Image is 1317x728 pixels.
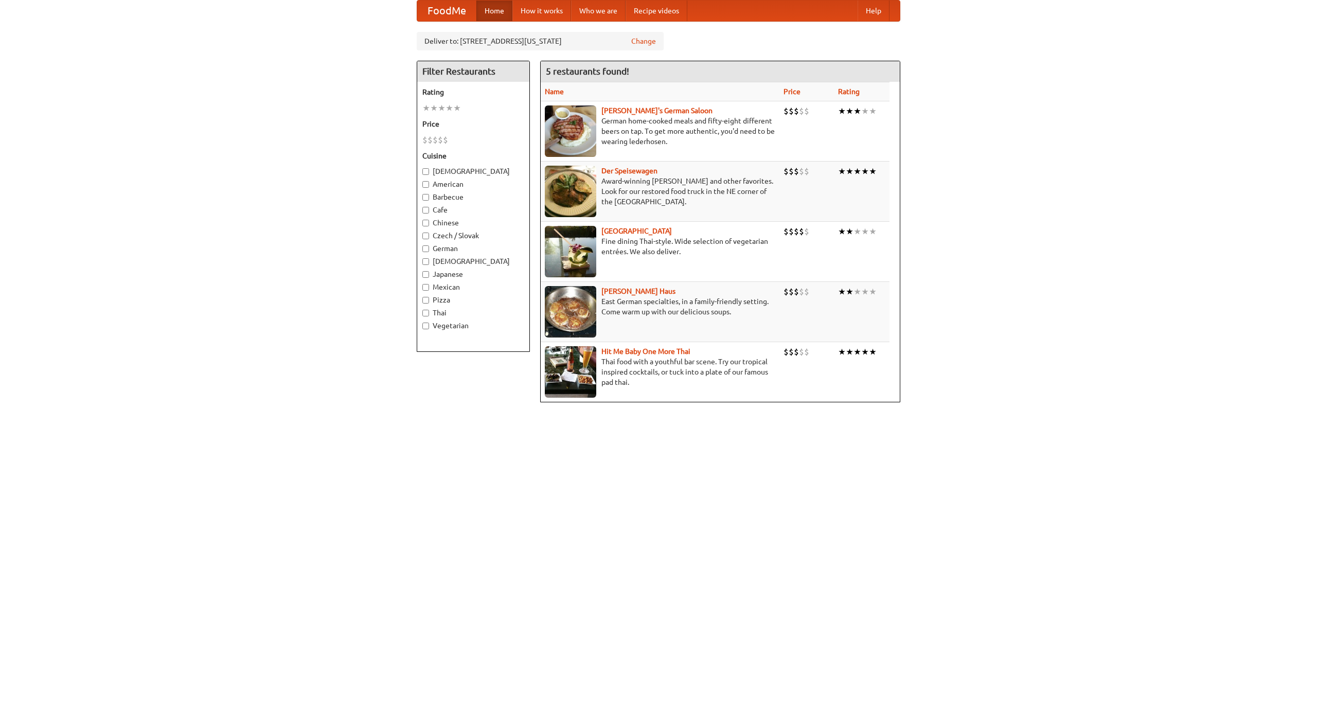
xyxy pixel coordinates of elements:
input: Chinese [422,220,429,226]
label: American [422,179,524,189]
li: ★ [846,346,853,358]
li: ★ [861,346,869,358]
label: Japanese [422,269,524,279]
li: ★ [846,166,853,177]
li: ★ [869,346,877,358]
li: $ [784,105,789,117]
a: Der Speisewagen [601,167,657,175]
li: $ [794,166,799,177]
ng-pluralize: 5 restaurants found! [546,66,629,76]
label: Barbecue [422,192,524,202]
h5: Rating [422,87,524,97]
h4: Filter Restaurants [417,61,529,82]
li: $ [794,346,799,358]
input: German [422,245,429,252]
li: ★ [853,346,861,358]
label: Vegetarian [422,321,524,331]
li: $ [799,346,804,358]
li: ★ [853,226,861,237]
li: ★ [838,286,846,297]
li: $ [789,226,794,237]
a: Recipe videos [626,1,687,21]
li: $ [433,134,438,146]
p: Thai food with a youthful bar scene. Try our tropical inspired cocktails, or tuck into a plate of... [545,357,775,387]
li: ★ [446,102,453,114]
li: $ [438,134,443,146]
li: $ [784,166,789,177]
li: $ [789,166,794,177]
li: ★ [846,105,853,117]
li: $ [804,105,809,117]
li: ★ [853,105,861,117]
li: $ [799,286,804,297]
li: ★ [838,346,846,358]
input: Czech / Slovak [422,233,429,239]
li: $ [794,286,799,297]
b: [PERSON_NAME]'s German Saloon [601,106,713,115]
a: Hit Me Baby One More Thai [601,347,690,356]
li: $ [804,346,809,358]
li: ★ [869,105,877,117]
label: German [422,243,524,254]
label: Pizza [422,295,524,305]
li: $ [804,166,809,177]
li: ★ [853,286,861,297]
li: $ [428,134,433,146]
li: $ [789,286,794,297]
div: Deliver to: [STREET_ADDRESS][US_STATE] [417,32,664,50]
input: Japanese [422,271,429,278]
li: $ [784,286,789,297]
input: Vegetarian [422,323,429,329]
img: babythai.jpg [545,346,596,398]
img: kohlhaus.jpg [545,286,596,338]
label: Chinese [422,218,524,228]
a: How it works [512,1,571,21]
img: satay.jpg [545,226,596,277]
li: $ [784,226,789,237]
label: Cafe [422,205,524,215]
li: $ [789,346,794,358]
li: ★ [853,166,861,177]
a: Help [858,1,889,21]
p: East German specialties, in a family-friendly setting. Come warm up with our delicious soups. [545,296,775,317]
li: ★ [861,166,869,177]
li: ★ [838,105,846,117]
li: $ [422,134,428,146]
input: American [422,181,429,188]
label: [DEMOGRAPHIC_DATA] [422,166,524,176]
img: speisewagen.jpg [545,166,596,217]
label: Mexican [422,282,524,292]
a: FoodMe [417,1,476,21]
input: [DEMOGRAPHIC_DATA] [422,168,429,175]
li: $ [794,105,799,117]
input: Mexican [422,284,429,291]
p: Fine dining Thai-style. Wide selection of vegetarian entrées. We also deliver. [545,236,775,257]
input: [DEMOGRAPHIC_DATA] [422,258,429,265]
a: [PERSON_NAME] Haus [601,287,675,295]
a: Price [784,87,800,96]
input: Pizza [422,297,429,304]
h5: Price [422,119,524,129]
img: esthers.jpg [545,105,596,157]
li: $ [784,346,789,358]
li: ★ [838,226,846,237]
li: ★ [846,226,853,237]
a: [GEOGRAPHIC_DATA] [601,227,672,235]
p: German home-cooked meals and fifty-eight different beers on tap. To get more authentic, you'd nee... [545,116,775,147]
li: ★ [861,105,869,117]
li: ★ [453,102,461,114]
li: ★ [869,226,877,237]
input: Thai [422,310,429,316]
li: $ [794,226,799,237]
p: Award-winning [PERSON_NAME] and other favorites. Look for our restored food truck in the NE corne... [545,176,775,207]
label: [DEMOGRAPHIC_DATA] [422,256,524,267]
input: Cafe [422,207,429,214]
a: Change [631,36,656,46]
a: Name [545,87,564,96]
li: ★ [430,102,438,114]
li: $ [804,226,809,237]
li: $ [789,105,794,117]
li: $ [799,226,804,237]
li: $ [799,166,804,177]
